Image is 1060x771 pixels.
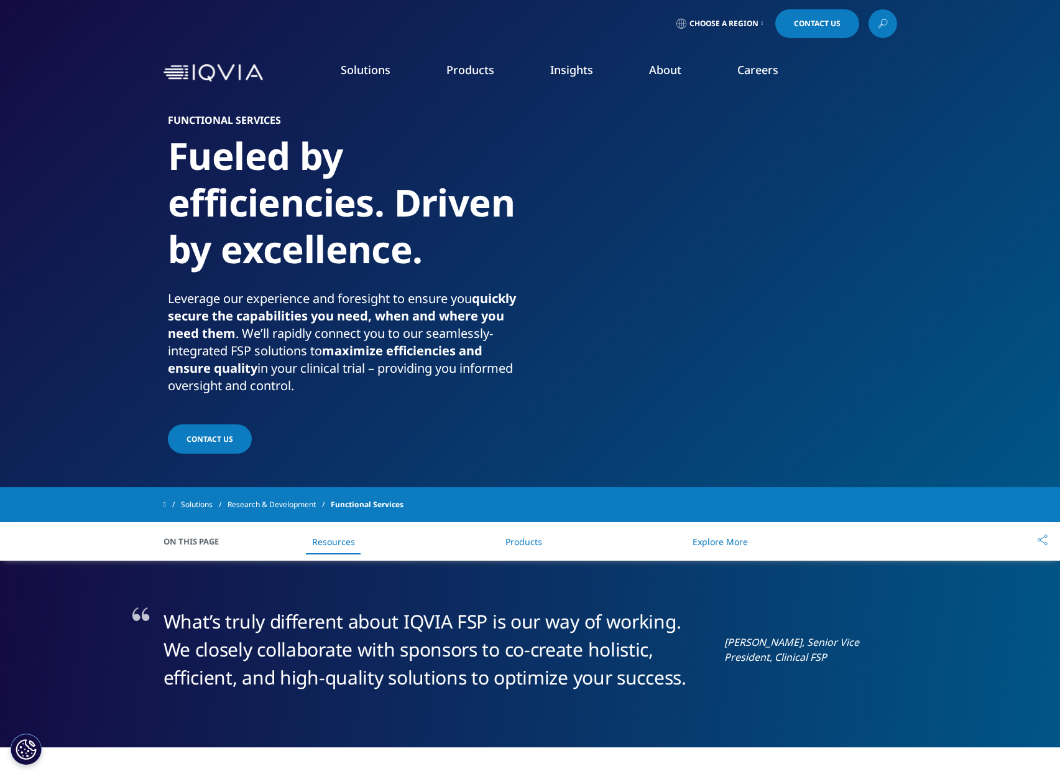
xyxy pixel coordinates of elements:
[312,536,355,548] a: Resources
[689,19,758,29] span: Choose a Region
[168,290,525,402] p: Leverage our experience and foresight to ensure you . We’ll rapidly connect you to our seamlessly...
[228,493,331,516] a: Research & Development
[168,342,482,376] strong: maximize efficiencies and ensure quality
[649,62,681,77] a: About
[693,536,748,548] a: Explore More
[724,635,897,665] p: [PERSON_NAME], Senior Vice President, Clinical FSP
[168,115,525,133] h6: FUNCTIONAL SERVICES
[132,607,152,624] img: quotes.png
[794,20,841,27] span: Contact Us
[737,62,778,77] a: Careers
[341,62,390,77] a: Solutions
[168,290,516,342] strong: quickly secure the capabilities you need, when and where you need them
[550,62,593,77] a: Insights
[446,62,494,77] a: Products
[168,424,252,454] a: Contact us
[168,133,525,290] h1: Fueled by efficiencies. Driven by excellence.
[505,536,542,548] a: Products
[560,115,892,364] img: 3127_race-car-in-pit-box-during-pit-stop.jpg
[187,434,233,444] span: Contact us
[164,607,693,691] p: What’s truly different about IQVIA FSP is our way of working. We closely collaborate with sponsor...
[775,9,859,38] a: Contact Us
[164,535,232,548] span: On This Page
[331,493,403,516] span: Functional Services
[268,44,897,102] nav: Primary
[181,493,228,516] a: Solutions
[11,734,42,765] button: Cookies Settings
